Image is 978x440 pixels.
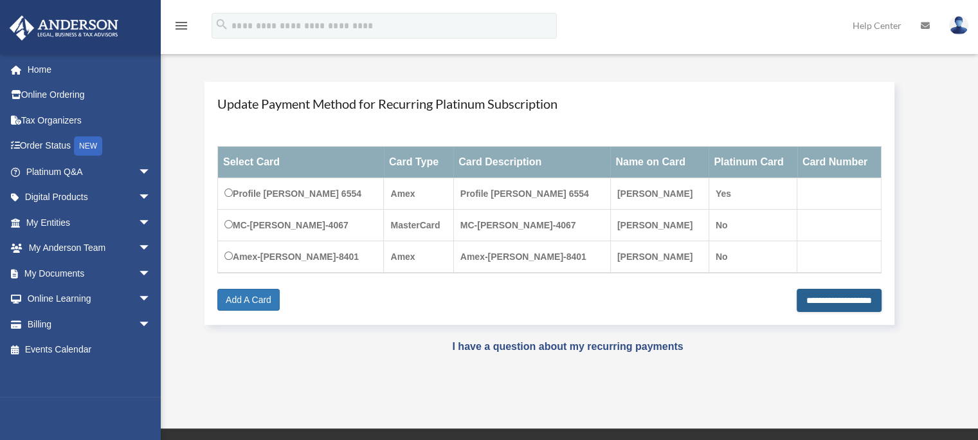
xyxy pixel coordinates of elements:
[9,286,170,312] a: Online Learningarrow_drop_down
[9,235,170,261] a: My Anderson Teamarrow_drop_down
[9,311,170,337] a: Billingarrow_drop_down
[74,136,102,156] div: NEW
[174,18,189,33] i: menu
[709,241,797,273] td: No
[384,210,453,241] td: MasterCard
[138,210,164,236] span: arrow_drop_down
[709,147,797,178] th: Platinum Card
[384,178,453,210] td: Amex
[138,311,164,338] span: arrow_drop_down
[384,147,453,178] th: Card Type
[453,210,610,241] td: MC-[PERSON_NAME]-4067
[9,210,170,235] a: My Entitiesarrow_drop_down
[9,82,170,108] a: Online Ordering
[9,159,170,185] a: Platinum Q&Aarrow_drop_down
[215,17,229,32] i: search
[138,261,164,287] span: arrow_drop_down
[453,147,610,178] th: Card Description
[138,159,164,185] span: arrow_drop_down
[9,261,170,286] a: My Documentsarrow_drop_down
[610,178,709,210] td: [PERSON_NAME]
[138,185,164,211] span: arrow_drop_down
[949,16,968,35] img: User Pic
[218,147,384,178] th: Select Card
[174,23,189,33] a: menu
[797,147,881,178] th: Card Number
[709,210,797,241] td: No
[218,178,384,210] td: Profile [PERSON_NAME] 6554
[610,147,709,178] th: Name on Card
[709,178,797,210] td: Yes
[9,337,170,363] a: Events Calendar
[453,241,610,273] td: Amex-[PERSON_NAME]-8401
[610,241,709,273] td: [PERSON_NAME]
[9,133,170,160] a: Order StatusNEW
[453,178,610,210] td: Profile [PERSON_NAME] 6554
[384,241,453,273] td: Amex
[138,235,164,262] span: arrow_drop_down
[610,210,709,241] td: [PERSON_NAME]
[9,185,170,210] a: Digital Productsarrow_drop_down
[9,107,170,133] a: Tax Organizers
[218,241,384,273] td: Amex-[PERSON_NAME]-8401
[138,286,164,313] span: arrow_drop_down
[218,210,384,241] td: MC-[PERSON_NAME]-4067
[452,341,683,352] a: I have a question about my recurring payments
[217,95,882,113] h4: Update Payment Method for Recurring Platinum Subscription
[217,289,280,311] a: Add A Card
[6,15,122,41] img: Anderson Advisors Platinum Portal
[9,57,170,82] a: Home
